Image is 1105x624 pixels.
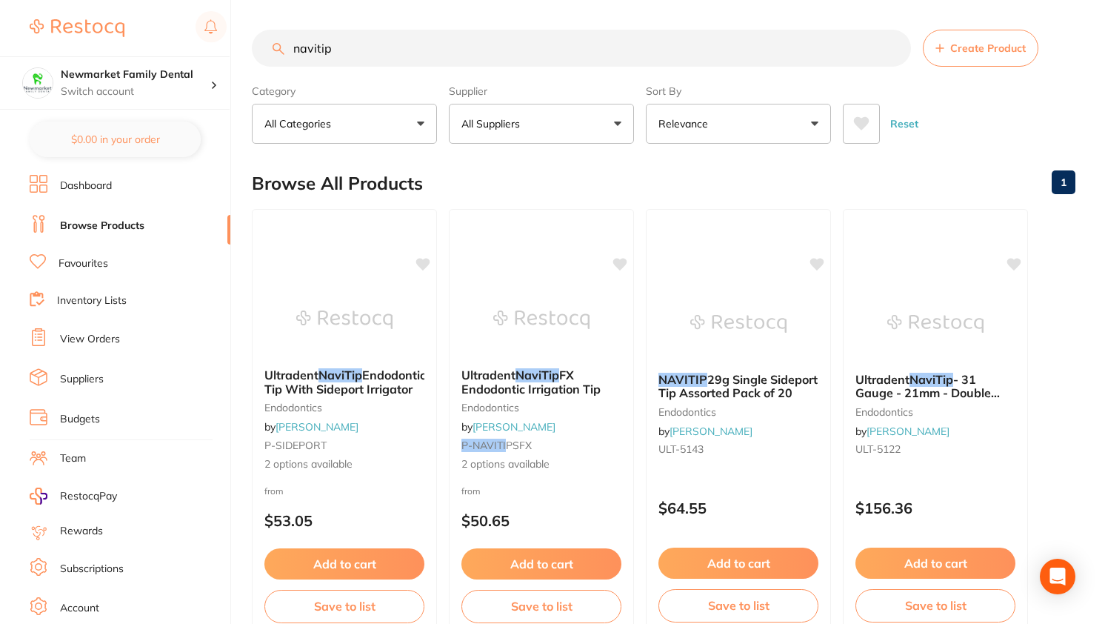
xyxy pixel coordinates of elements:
p: $50.65 [461,512,621,529]
span: Ultradent [264,368,318,382]
button: Save to list [461,590,621,623]
a: Budgets [60,412,100,427]
span: ULT-5143 [658,442,704,456]
p: $156.36 [855,499,1015,517]
label: Sort By [646,84,831,98]
img: Newmarket Family Dental [23,68,53,98]
a: Inventory Lists [57,293,127,308]
img: Ultradent NaviTip FX Endodontic Irrigation Tip [493,282,590,356]
span: ULT-5122 [855,442,901,456]
button: Save to list [855,589,1015,622]
span: by [855,425,949,438]
a: Rewards [60,524,103,539]
a: Browse Products [60,219,144,233]
img: Ultradent NaviTip Endodontic Tip With Sideport Irrigator [296,282,393,356]
p: $53.05 [264,512,424,529]
span: by [264,420,358,434]
button: Save to list [658,589,818,622]
button: Add to cart [461,548,621,580]
small: endodontics [264,402,424,414]
a: Suppliers [60,372,104,387]
p: Relevance [658,116,714,131]
span: PSFX [506,439,532,452]
span: by [461,420,555,434]
button: Add to cart [658,548,818,579]
p: Switch account [61,84,210,99]
em: NAVITIP [658,372,707,387]
small: endodontics [461,402,621,414]
a: Account [60,601,99,616]
small: endodontics [855,406,1015,418]
label: Supplier [449,84,634,98]
a: Team [60,451,86,466]
a: [PERSON_NAME] [276,420,358,434]
img: Ultradent NaviTip - 31 Gauge - 21mm - Double Sideport Tip - Yellow, 50-Pack [887,287,984,361]
span: Endodontic Tip With Sideport Irrigator [264,368,426,396]
span: 2 options available [461,457,621,472]
b: Ultradent NaviTip - 31 Gauge - 21mm - Double Sideport Tip - Yellow, 50-Pack [855,373,1015,400]
a: [PERSON_NAME] [867,425,949,438]
span: P-SIDEPORT [264,439,327,452]
h2: Browse All Products [252,173,423,194]
b: Ultradent NaviTip FX Endodontic Irrigation Tip [461,368,621,396]
em: NaviTip [318,368,362,382]
button: Add to cart [264,548,424,580]
input: Search Products [252,30,911,67]
b: Ultradent NaviTip Endodontic Tip With Sideport Irrigator [264,368,424,396]
p: $64.55 [658,499,818,517]
span: from [461,485,481,497]
a: Restocq Logo [30,11,124,45]
span: Ultradent [855,372,909,387]
button: All Suppliers [449,104,634,144]
p: All Categories [264,116,337,131]
a: [PERSON_NAME] [473,420,555,434]
button: $0.00 in your order [30,122,201,157]
span: Ultradent [461,368,515,382]
span: - 31 Gauge - 21mm - Double Sideport Tip - Yellow, 50-Pack [855,372,1000,428]
a: View Orders [60,332,120,347]
a: Subscriptions [60,562,124,577]
span: RestocqPay [60,489,117,504]
button: All Categories [252,104,437,144]
span: from [264,485,284,497]
span: Create Product [950,42,1026,54]
p: All Suppliers [461,116,526,131]
a: [PERSON_NAME] [670,425,752,438]
button: Save to list [264,590,424,623]
span: FX Endodontic Irrigation Tip [461,368,601,396]
button: Relevance [646,104,831,144]
em: NaviTip [515,368,559,382]
button: Reset [886,104,923,144]
button: Create Product [923,30,1038,67]
small: endodontics [658,406,818,418]
button: Add to cart [855,548,1015,579]
img: RestocqPay [30,488,47,505]
b: NAVITIP 29g Single Sideport Tip Assorted Pack of 20 [658,373,818,400]
em: NaviTip [909,372,953,387]
h4: Newmarket Family Dental [61,67,210,82]
a: 1 [1052,167,1075,197]
img: Restocq Logo [30,19,124,37]
a: Dashboard [60,179,112,193]
label: Category [252,84,437,98]
div: Open Intercom Messenger [1040,559,1075,594]
span: 29g Single Sideport Tip Assorted Pack of 20 [658,372,818,400]
span: by [658,425,752,438]
a: RestocqPay [30,488,117,505]
img: NAVITIP 29g Single Sideport Tip Assorted Pack of 20 [690,287,787,361]
em: P-NAVITI [461,439,506,452]
span: 2 options available [264,457,424,472]
a: Favourites [59,256,108,271]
